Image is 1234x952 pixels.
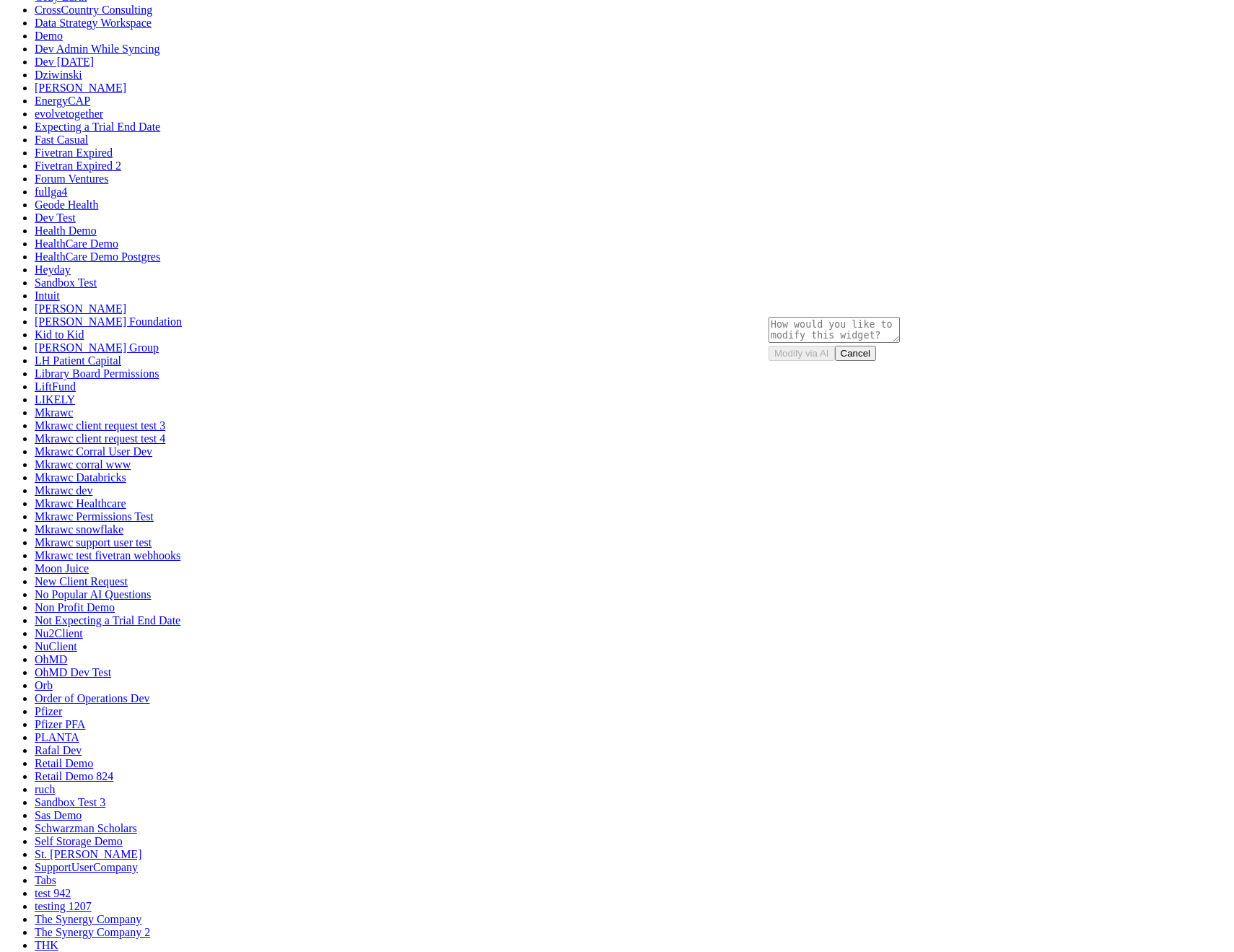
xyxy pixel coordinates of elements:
a: Fivetran Expired 2 [35,160,121,172]
button: Modify via AI [769,346,835,361]
a: Kid to Kid [35,328,84,341]
a: Fast Casual [35,134,88,146]
a: Mkrawc Permissions Test [35,510,154,523]
a: Dziwinski [35,69,82,81]
a: Mkrawc Databricks [35,471,126,484]
a: LH Patient Capital [35,354,121,367]
a: Mkrawc [35,406,73,419]
a: fullga4 [35,185,67,198]
a: OhMD Dev Test [35,666,111,678]
a: LiftFund [35,380,76,393]
a: Sas Demo [35,809,82,821]
a: Dev Admin While Syncing [35,43,159,55]
a: [PERSON_NAME] [35,302,126,315]
a: New Client Request [35,575,128,588]
a: Tabs [35,874,56,886]
a: Not Expecting a Trial End Date [35,614,180,626]
a: Mkrawc Healthcare [35,497,126,510]
a: Schwarzman Scholars [35,822,137,834]
a: Nu2Client [35,627,83,639]
a: OhMD [35,653,67,665]
a: Forum Ventures [35,173,108,185]
a: Library Board Permissions [35,367,159,380]
a: Sandbox Test [35,276,97,289]
a: ruch [35,783,55,795]
a: Mkrawc Corral User Dev [35,445,152,458]
a: Orb [35,679,53,691]
a: Data Strategy Workspace [35,17,152,29]
a: Dev [DATE] [35,56,94,68]
a: testing 1207 [35,900,92,912]
a: Retail Demo 824 [35,770,113,782]
a: Sandbox Test 3 [35,796,105,808]
a: [PERSON_NAME] Foundation [35,315,182,328]
a: NuClient [35,640,77,652]
a: Mkrawc support user test [35,536,152,549]
a: Intuit [35,289,60,302]
a: Pfizer PFA [35,718,85,730]
a: The Synergy Company 2 [35,926,150,938]
a: [PERSON_NAME] Group [35,341,159,354]
a: Demo [35,30,63,42]
a: Heyday [35,263,71,276]
a: Pfizer [35,705,62,717]
a: Mkrawc client request test 4 [35,432,165,445]
a: Dev Test [35,211,76,224]
a: Geode Health [35,198,98,211]
a: Non Profit Demo [35,601,115,613]
a: Order of Operations Dev [35,692,150,704]
button: Cancel [835,346,877,361]
a: Mkrawc snowflake [35,523,123,536]
a: Health Demo [35,224,97,237]
a: [PERSON_NAME] [35,82,126,94]
a: SupportUserCompany [35,861,138,873]
a: Self Storage Demo [35,835,123,847]
a: LIKELY [35,393,75,406]
a: THK [35,939,58,951]
a: PLANTA [35,731,79,743]
a: HealthCare Demo Postgres [35,250,160,263]
a: CrossCountry Consulting [35,4,152,16]
a: test 942 [35,887,71,899]
a: evolvetogether [35,108,103,120]
a: No Popular AI Questions [35,588,151,601]
a: Rafal Dev [35,744,82,756]
a: Mkrawc client request test 3 [35,419,165,432]
a: St. [PERSON_NAME] [35,848,141,860]
a: Mkrawc test fivetran webhooks [35,549,180,562]
a: Expecting a Trial End Date [35,121,160,133]
a: The Synergy Company [35,913,141,925]
a: Moon Juice [35,562,89,575]
a: Mkrawc corral www [35,458,131,471]
a: Retail Demo [35,757,93,769]
a: EnergyCAP [35,95,90,107]
a: Mkrawc dev [35,484,92,497]
a: HealthCare Demo [35,237,118,250]
a: Fivetran Expired [35,147,113,159]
